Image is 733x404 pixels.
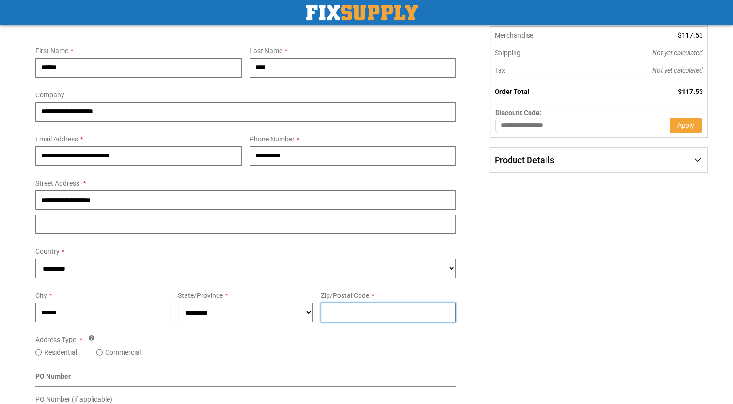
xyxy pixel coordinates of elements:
[306,5,418,20] img: Fix Industrial Supply
[35,395,112,403] span: PO Number (if applicable)
[495,49,521,57] span: Shipping
[321,292,369,299] span: Zip/Postal Code
[178,292,223,299] span: State/Province
[35,179,79,187] span: Street Address
[35,135,78,143] span: Email Address
[306,5,418,20] a: store logo
[35,248,60,255] span: Country
[250,135,295,143] span: Phone Number
[678,31,703,39] span: $117.53
[490,27,587,44] th: Merchandise
[495,155,554,165] span: Product Details
[678,88,703,95] span: $117.53
[652,49,703,57] span: Not yet calculated
[35,47,68,55] span: First Name
[35,91,64,99] span: Company
[652,66,703,74] span: Not yet calculated
[35,292,47,299] span: City
[44,347,77,357] label: Residential
[490,62,587,79] th: Tax
[677,122,694,129] span: Apply
[35,372,456,387] div: PO Number
[35,336,76,343] span: Address Type
[495,109,542,117] span: Discount Code:
[670,118,702,133] button: Apply
[105,347,141,357] label: Commercial
[250,47,282,55] span: Last Name
[495,88,530,95] strong: Order Total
